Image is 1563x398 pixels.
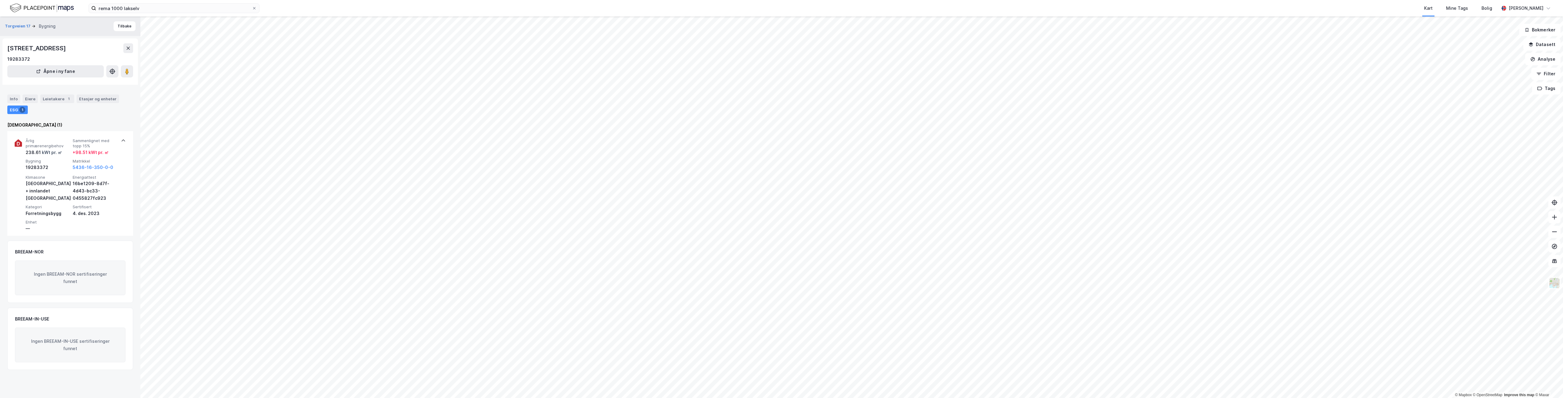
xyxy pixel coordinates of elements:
a: Improve this map [1504,393,1534,397]
input: Søk på adresse, matrikkel, gårdeiere, leietakere eller personer [96,4,252,13]
button: 5436-16-350-0-0 [73,164,113,171]
div: Info [7,95,20,103]
div: Bygning [39,23,56,30]
span: Kategori [26,204,70,210]
button: Åpne i ny fane [7,65,104,77]
div: [GEOGRAPHIC_DATA] + innlandet [GEOGRAPHIC_DATA] [26,180,70,202]
div: Leietakere [40,95,74,103]
button: Tilbake [114,21,136,31]
div: Ingen BREEAM-IN-USE sertifiseringer funnet [15,328,125,362]
span: Matrikkel [73,159,117,164]
div: kWt pr. ㎡ [41,149,62,156]
div: 1 [66,96,72,102]
img: logo.f888ab2527a4732fd821a326f86c7f29.svg [10,3,74,13]
div: 16be1209-8d7f-4d43-bc33-0455827fc923 [73,180,117,202]
div: 19283372 [7,56,30,63]
div: [DEMOGRAPHIC_DATA] (1) [7,121,133,129]
span: Bygning [26,159,70,164]
div: 19283372 [26,164,70,171]
div: + 98.51 kWt pr. ㎡ [73,149,109,156]
button: Tags [1532,82,1561,95]
div: Eiere [23,95,38,103]
button: Analyse [1525,53,1561,65]
div: [STREET_ADDRESS] [7,43,67,53]
span: Sertifisert [73,204,117,210]
img: Z [1549,277,1560,289]
div: BREEAM-NOR [15,248,44,256]
button: Datasett [1523,38,1561,51]
div: Ingen BREEAM-NOR sertifiseringer funnet [15,260,125,295]
span: Klimasone [26,175,70,180]
div: BREEAM-IN-USE [15,315,49,323]
div: [PERSON_NAME] [1509,5,1543,12]
a: OpenStreetMap [1473,393,1503,397]
div: Forretningsbygg [26,210,70,217]
div: Mine Tags [1446,5,1468,12]
div: Kart [1424,5,1433,12]
div: Etasjer og enheter [79,96,117,102]
button: Torgveien 17 [5,23,32,29]
span: Energiattest [73,175,117,180]
a: Mapbox [1455,393,1472,397]
span: Enhet [26,220,70,225]
div: 1 [19,107,25,113]
button: Bokmerker [1519,24,1561,36]
span: Årlig primærenergibehov [26,138,70,149]
div: — [26,225,70,232]
iframe: Chat Widget [1532,369,1563,398]
button: Filter [1531,68,1561,80]
div: Bolig [1481,5,1492,12]
div: 4. des. 2023 [73,210,117,217]
div: 238.61 [26,149,62,156]
span: Sammenlignet med topp 15% [73,138,117,149]
div: ESG [7,106,28,114]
